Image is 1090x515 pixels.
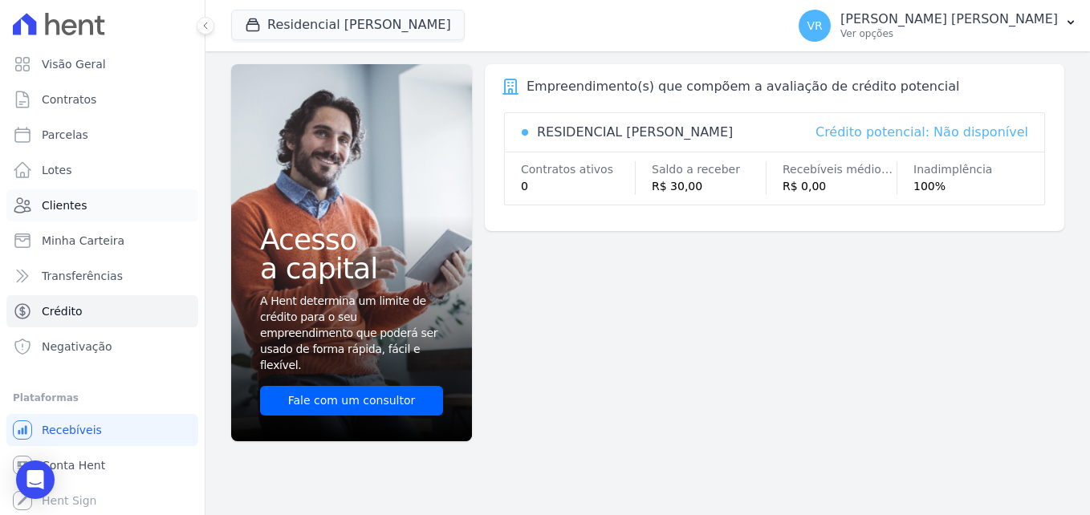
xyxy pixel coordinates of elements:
span: Parcelas [42,127,88,143]
div: Saldo a receber [652,161,766,178]
button: Residencial [PERSON_NAME] [231,10,465,40]
div: Empreendimento(s) que compõem a avaliação de crédito potencial [527,77,959,96]
div: Open Intercom Messenger [16,460,55,499]
div: 0 [521,178,635,195]
a: Parcelas [6,119,198,151]
a: Visão Geral [6,48,198,80]
span: Negativação [42,339,112,355]
a: Crédito [6,295,198,327]
a: Clientes [6,189,198,221]
span: Conta Hent [42,457,105,473]
span: Transferências [42,268,123,284]
button: VR [PERSON_NAME] [PERSON_NAME] Ver opções [786,3,1090,48]
div: R$ 30,00 [652,178,766,195]
span: Recebíveis [42,422,102,438]
a: Minha Carteira [6,225,198,257]
div: Inadimplência [913,161,1028,178]
span: Minha Carteira [42,233,124,249]
span: a capital [260,254,443,283]
a: Lotes [6,154,198,186]
a: Transferências [6,260,198,292]
a: Conta Hent [6,449,198,481]
div: R$ 0,00 [783,178,897,195]
a: Fale com um consultor [260,386,443,416]
div: Crédito potencial: Não disponível [815,123,1028,142]
div: RESIDENCIAL [PERSON_NAME] [537,123,733,142]
span: Visão Geral [42,56,106,72]
a: Recebíveis [6,414,198,446]
span: Acesso [260,225,443,254]
span: Contratos [42,91,96,107]
div: 100% [913,178,1028,195]
span: Clientes [42,197,87,213]
span: Crédito [42,303,83,319]
span: A Hent determina um limite de crédito para o seu empreendimento que poderá ser usado de forma ráp... [260,293,440,373]
p: Ver opções [840,27,1058,40]
span: VR [807,20,822,31]
a: Negativação [6,330,198,363]
span: Lotes [42,162,72,178]
p: [PERSON_NAME] [PERSON_NAME] [840,11,1058,27]
div: Plataformas [13,388,192,408]
a: Contratos [6,83,198,116]
div: Contratos ativos [521,161,635,178]
div: Recebíveis médios/mês [783,161,897,178]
